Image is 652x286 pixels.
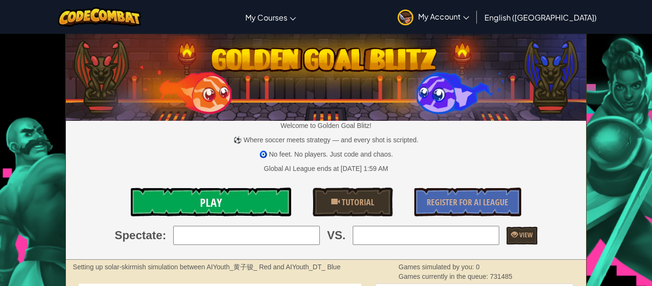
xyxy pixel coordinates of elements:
[414,188,521,216] a: Register for AI League
[427,196,508,208] span: Register for AI League
[476,263,480,271] span: 0
[399,263,476,271] span: Games simulated by you:
[313,188,393,216] a: Tutorial
[66,121,587,130] p: Welcome to Golden Goal Blitz!
[66,135,587,145] p: ⚽ Where soccer meets strategy — and every shot is scripted.
[115,227,162,244] span: Spectate
[340,196,374,208] span: Tutorial
[241,4,301,30] a: My Courses
[393,2,474,32] a: My Account
[264,164,388,173] div: Global AI League ends at [DATE] 1:59 AM
[245,12,287,22] span: My Courses
[58,7,141,27] img: CodeCombat logo
[200,195,222,210] span: Play
[398,10,413,25] img: avatar
[484,12,597,22] span: English ([GEOGRAPHIC_DATA])
[66,30,587,121] img: Golden Goal
[327,227,346,244] span: VS.
[480,4,601,30] a: English ([GEOGRAPHIC_DATA])
[490,273,513,280] span: 731485
[73,263,341,271] strong: Setting up solar-skirmish simulation between AIYouth_黄子骏_ Red and AIYouth_DT_ Blue
[162,227,166,244] span: :
[418,11,469,21] span: My Account
[66,149,587,159] p: 🧿 No feet. No players. Just code and chaos.
[518,230,533,239] span: View
[399,273,490,280] span: Games currently in the queue:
